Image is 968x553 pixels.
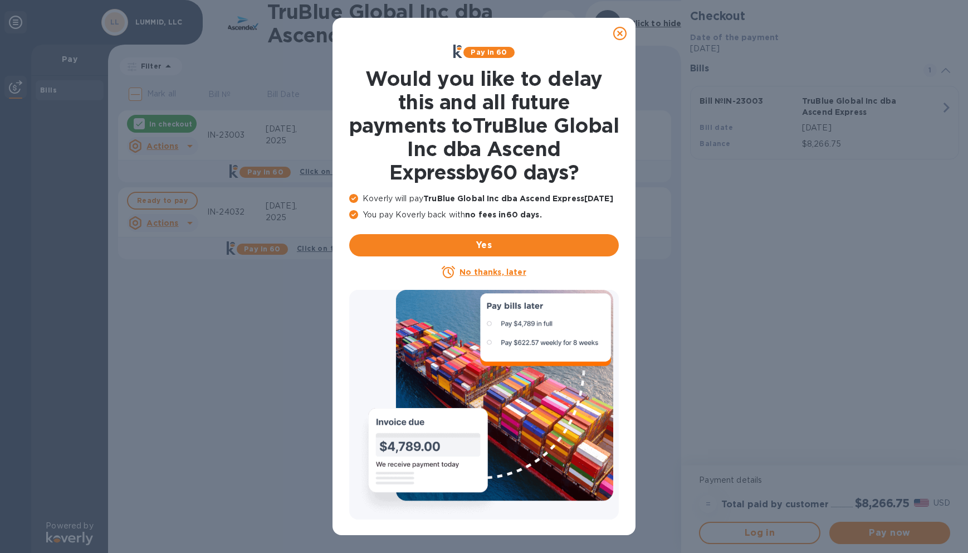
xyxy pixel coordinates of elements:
b: Pay in 60 [471,48,507,56]
p: Koverly will pay [349,193,619,205]
b: no fees in 60 days . [465,210,541,219]
button: Yes [349,234,619,256]
span: Yes [358,239,610,252]
p: You pay Koverly back with [349,209,619,221]
b: TruBlue Global Inc dba Ascend Express [DATE] [423,194,613,203]
h1: Would you like to delay this and all future payments to TruBlue Global Inc dba Ascend Express by ... [349,67,619,184]
u: No thanks, later [459,268,526,276]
